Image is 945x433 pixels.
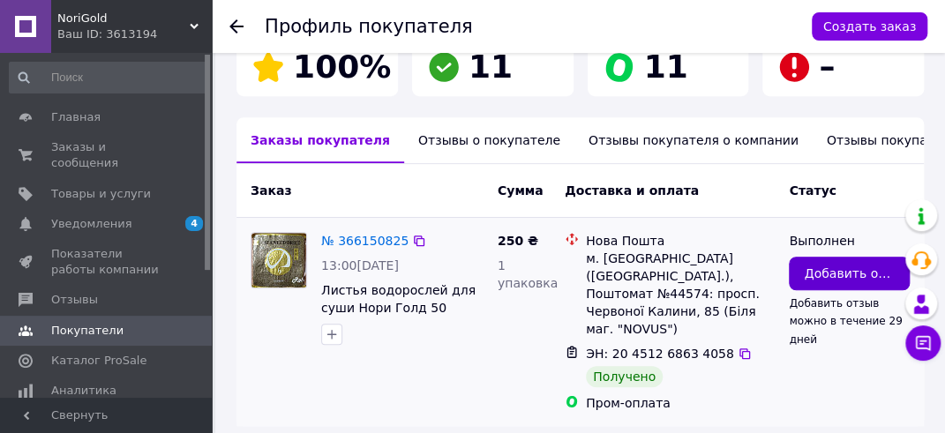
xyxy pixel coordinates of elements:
div: Ваш ID: 3613194 [57,26,212,42]
img: Фото товару [251,233,306,287]
span: ЭН: 20 4512 6863 4058 [586,347,734,361]
span: Уведомления [51,216,131,232]
span: Заказы и сообщения [51,139,163,171]
span: Главная [51,109,101,125]
span: 13:00[DATE] [321,258,399,272]
span: 1 упаковка [498,258,558,290]
h1: Профиль покупателя [265,16,473,37]
div: Пром-оплата [586,394,775,412]
span: Добавить отзыв [804,265,895,282]
span: Отзывы [51,292,98,308]
a: Фото товару [251,232,307,288]
div: Заказы покупателя [236,117,404,163]
div: м. [GEOGRAPHIC_DATA] ([GEOGRAPHIC_DATA].), Поштомат №44574: просп. Червоної Калини, 85 (Біля маг.... [586,250,775,338]
span: – [819,49,835,85]
span: Добавить отзыв можно в течение 29 дней [789,297,902,345]
span: Статус [789,183,836,198]
span: Покупатели [51,323,124,339]
span: Аналитика [51,383,116,399]
a: Листья водорослей для суши Нори Голд 50 [321,283,476,315]
button: Чат с покупателем [905,325,941,361]
span: Каталог ProSale [51,353,146,369]
input: Поиск [9,62,208,93]
div: Отзывы о покупателе [404,117,574,163]
span: 11 [644,49,688,85]
button: Создать заказ [812,12,927,41]
button: Добавить отзыв [789,257,910,290]
div: Отзывы покупателя о компании [574,117,813,163]
span: NoriGold [57,11,190,26]
span: Товары и услуги [51,186,151,202]
span: 11 [469,49,513,85]
a: № 366150825 [321,234,409,248]
span: Доставка и оплата [565,183,699,198]
span: 4 [185,216,203,231]
div: Вернуться назад [229,18,244,35]
span: Заказ [251,183,291,198]
div: Получено [586,366,663,387]
span: Сумма [498,183,544,198]
span: 250 ₴ [498,234,538,248]
span: 100% [293,49,391,85]
span: Показатели работы компании [51,246,163,278]
div: Выполнен [789,232,910,250]
div: Нова Пошта [586,232,775,250]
